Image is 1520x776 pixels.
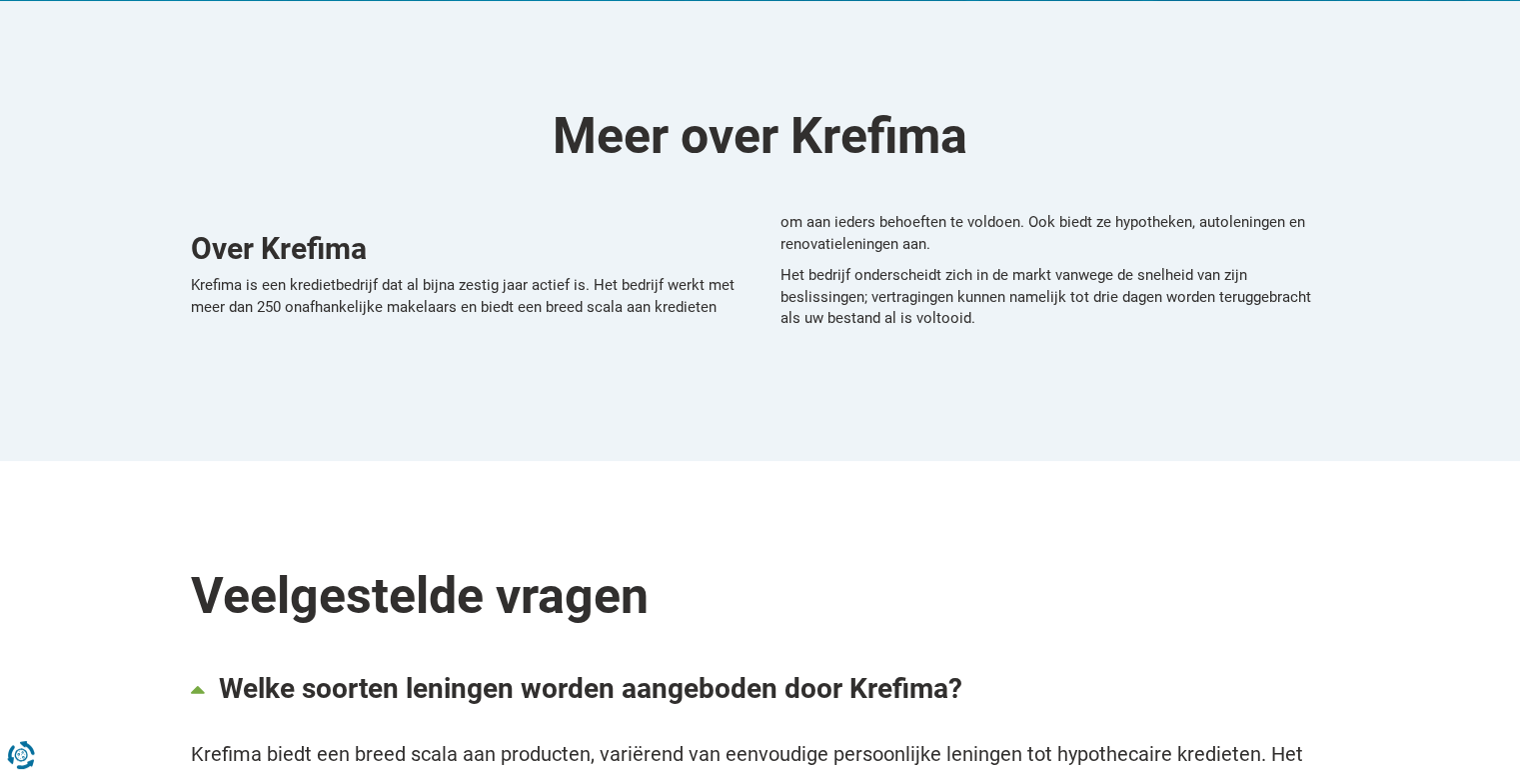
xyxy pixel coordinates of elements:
[191,101,1330,172] div: Meer over Krefima
[191,561,1330,632] div: Veelgestelde vragen
[191,212,1330,361] p: Krefima is een kredietbedrijf dat al bijna zestig jaar actief is. Het bedrijf werkt met meer dan ...
[191,652,1330,724] a: Welke soorten leningen worden aangeboden door Krefima?
[191,231,367,266] b: Over Krefima
[780,265,1330,329] p: Het bedrijf onderscheidt zich in de markt vanwege de snelheid van zijn beslissingen; vertragingen...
